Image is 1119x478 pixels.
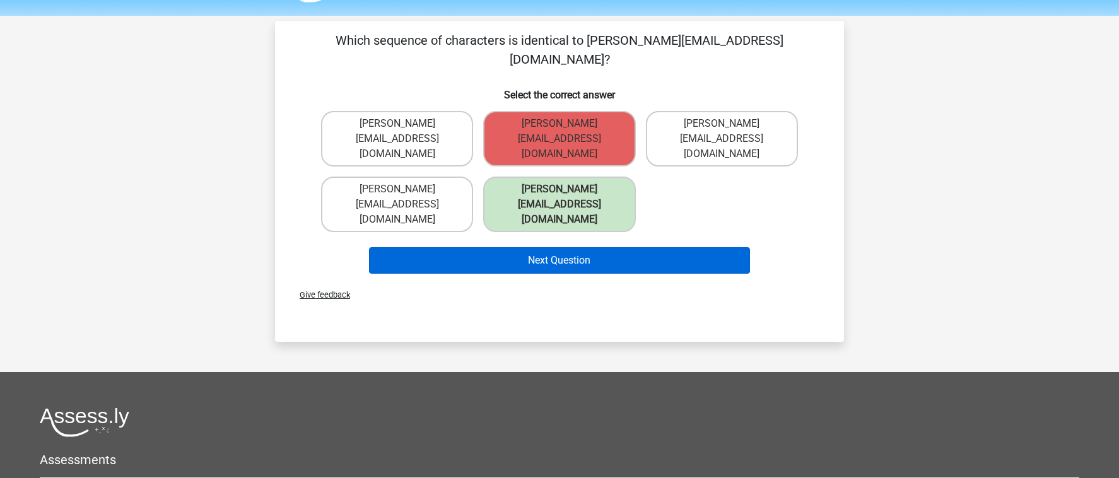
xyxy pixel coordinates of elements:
h6: Select the correct answer [295,79,824,101]
label: [PERSON_NAME][EMAIL_ADDRESS][DOMAIN_NAME] [321,177,473,232]
button: Next Question [369,247,751,274]
label: [PERSON_NAME][EMAIL_ADDRESS][DOMAIN_NAME] [483,111,635,166]
p: Which sequence of characters is identical to [PERSON_NAME][EMAIL_ADDRESS][DOMAIN_NAME]? [295,31,824,69]
h5: Assessments [40,452,1079,467]
img: Assessly logo [40,407,129,437]
label: [PERSON_NAME][EMAIL_ADDRESS][DOMAIN_NAME] [321,111,473,166]
label: [PERSON_NAME][EMAIL_ADDRESS][DOMAIN_NAME] [483,177,635,232]
label: [PERSON_NAME][EMAIL_ADDRESS][DOMAIN_NAME] [646,111,798,166]
span: Give feedback [290,290,350,300]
